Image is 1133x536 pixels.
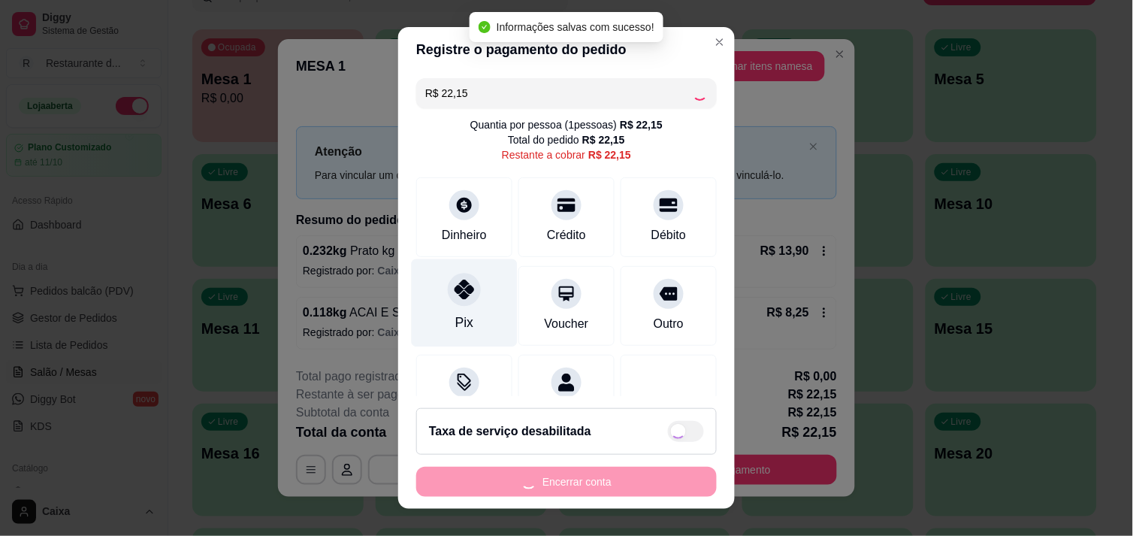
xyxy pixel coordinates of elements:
[654,315,684,333] div: Outro
[588,147,631,162] div: R$ 22,15
[429,422,591,441] h2: Taxa de serviço desabilitada
[693,86,708,101] div: Loading
[455,313,473,332] div: Pix
[425,78,693,108] input: Ex.: hambúrguer de cordeiro
[502,147,631,162] div: Restante a cobrar
[547,226,586,244] div: Crédito
[497,21,654,33] span: Informações salvas com sucesso!
[651,226,686,244] div: Débito
[508,132,625,147] div: Total do pedido
[582,132,625,147] div: R$ 22,15
[620,117,663,132] div: R$ 22,15
[442,226,487,244] div: Dinheiro
[398,27,735,72] header: Registre o pagamento do pedido
[545,315,589,333] div: Voucher
[479,21,491,33] span: check-circle
[708,30,732,54] button: Close
[470,117,663,132] div: Quantia por pessoa ( 1 pessoas)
